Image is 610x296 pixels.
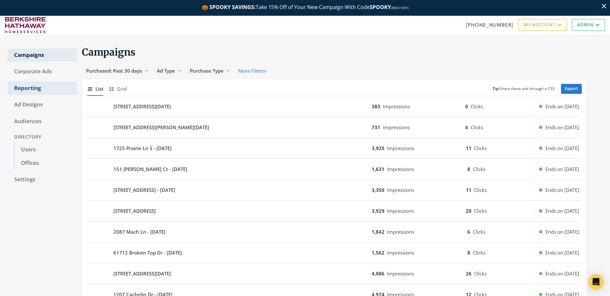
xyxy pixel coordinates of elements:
[466,187,472,193] b: 11
[471,124,483,130] span: Clicks
[153,65,186,77] button: Ad Type
[8,98,77,112] a: Ad Designs
[87,182,582,198] button: [STREET_ADDRESS] - [DATE]3,350Impressions11ClicksEnds on [DATE]
[545,207,579,215] span: Ends on [DATE]
[87,140,582,156] button: 1725 Prairie Ln S - [DATE]3,925Impressions11ClicksEnds on [DATE]
[82,46,136,58] span: Campaigns
[387,249,414,256] span: Impressions
[87,120,582,135] button: [STREET_ADDRESS][PERSON_NAME][DATE]731Impressions4ClicksEnds on [DATE]
[466,208,472,214] b: 20
[372,208,385,214] b: 3,929
[372,124,380,130] b: 731
[372,166,385,172] b: 1,631
[545,166,579,173] span: Ends on [DATE]
[466,270,472,277] b: 26
[383,103,410,110] span: Impressions
[545,103,579,110] span: Ends on [DATE]
[87,224,582,239] button: 2087 Mach Ln - [DATE]1,842Impressions6ClicksEnds on [DATE]
[467,229,470,235] b: 6
[474,270,487,277] span: Clicks
[466,22,513,28] a: [PHONE_NUMBER]
[387,187,414,193] span: Impressions
[545,186,579,194] span: Ends on [DATE]
[465,103,468,110] b: 0
[372,249,385,256] b: 1,562
[387,229,414,235] span: Impressions
[186,65,234,77] button: Purchase Type
[113,207,156,215] b: [STREET_ADDRESS]
[117,85,127,93] span: Grid
[372,145,385,151] b: 3,925
[372,103,380,110] b: 383
[474,208,487,214] span: Clicks
[473,166,485,172] span: Clicks
[109,82,127,96] button: Grid
[8,115,77,128] a: Audiences
[561,84,582,94] a: Export
[8,82,77,95] a: Reporting
[467,166,470,172] b: 8
[473,229,485,235] span: Clicks
[14,157,77,170] a: Offices
[572,19,605,31] a: Admin
[87,245,582,260] button: 61712 Broken Top Dr - [DATE]1,562Impressions8ClicksEnds on [DATE]
[87,161,582,177] button: 151 [PERSON_NAME] Ct - [DATE]1,631Impressions8ClicksEnds on [DATE]
[113,166,187,173] b: 151 [PERSON_NAME] Ct - [DATE]
[8,65,77,78] a: Corporate Ads
[518,19,567,31] a: My Account
[467,249,470,256] b: 8
[87,203,582,219] button: [STREET_ADDRESS]3,929Impressions20ClicksEnds on [DATE]
[190,67,224,74] span: Purchase Type
[95,85,103,93] span: List
[545,228,579,236] span: Ends on [DATE]
[113,228,165,236] b: 2087 Mach Ln - [DATE]
[5,17,46,33] img: Adwerx
[113,186,175,194] b: [STREET_ADDRESS] - [DATE]
[14,143,77,157] a: Users
[545,249,579,256] span: Ends on [DATE]
[234,65,270,77] button: More Filters
[545,145,579,152] span: Ends on [DATE]
[465,124,468,130] b: 4
[474,187,487,193] span: Clicks
[474,145,487,151] span: Clicks
[473,249,485,256] span: Clicks
[113,249,182,256] b: 61712 Broken Top Dr - [DATE]
[113,145,172,152] b: 1725 Prairie Ln S - [DATE]
[588,274,604,290] div: Open Intercom Messenger
[8,173,77,186] a: Settings
[471,103,483,110] span: Clicks
[372,270,385,277] b: 4,086
[545,270,579,277] span: Ends on [DATE]
[466,145,472,151] b: 11
[113,124,209,131] b: [STREET_ADDRESS][PERSON_NAME][DATE]
[372,229,385,235] b: 1,842
[387,208,414,214] span: Impressions
[87,266,582,281] button: [STREET_ADDRESS][DATE]4,086Impressions26ClicksEnds on [DATE]
[492,86,499,91] b: Tip:
[87,82,103,96] button: List
[87,99,582,114] button: [STREET_ADDRESS][DATE]383Impressions0ClicksEnds on [DATE]
[8,131,77,143] div: Directory
[82,65,153,77] button: Purchased: Past 30 days
[387,145,414,151] span: Impressions
[383,124,410,130] span: Impressions
[8,49,77,62] a: Campaigns
[113,103,171,110] b: [STREET_ADDRESS][DATE]
[372,187,385,193] b: 3,350
[387,270,414,277] span: Impressions
[113,270,171,277] b: [STREET_ADDRESS][DATE]
[492,86,556,92] small: Share these ads through a CSV.
[157,67,175,74] span: Ad Type
[545,124,579,131] span: Ends on [DATE]
[86,67,142,74] span: Purchased: Past 30 days
[387,166,414,172] span: Impressions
